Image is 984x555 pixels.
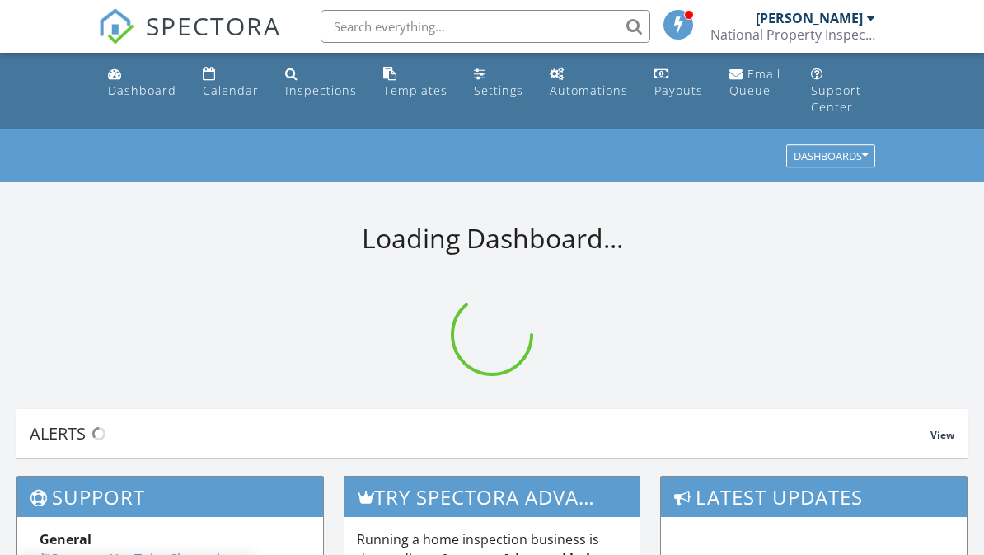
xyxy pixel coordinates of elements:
[98,8,134,45] img: The Best Home Inspection Software - Spectora
[98,22,281,57] a: SPECTORA
[794,151,868,162] div: Dashboards
[17,477,323,517] h3: Support
[279,59,363,106] a: Inspections
[710,26,875,43] div: National Property Inspections
[550,82,628,98] div: Automations
[344,477,640,517] h3: Try spectora advanced [DATE]
[101,59,183,106] a: Dashboard
[377,59,454,106] a: Templates
[383,82,447,98] div: Templates
[661,477,967,517] h3: Latest Updates
[40,530,91,548] strong: General
[804,59,883,123] a: Support Center
[648,59,710,106] a: Payouts
[474,82,523,98] div: Settings
[723,59,790,106] a: Email Queue
[467,59,530,106] a: Settings
[543,59,635,106] a: Automations (Basic)
[285,82,357,98] div: Inspections
[146,8,281,43] span: SPECTORA
[756,10,863,26] div: [PERSON_NAME]
[729,66,780,98] div: Email Queue
[786,145,875,168] button: Dashboards
[654,82,703,98] div: Payouts
[203,82,259,98] div: Calendar
[30,422,930,444] div: Alerts
[811,82,861,115] div: Support Center
[108,82,176,98] div: Dashboard
[196,59,265,106] a: Calendar
[321,10,650,43] input: Search everything...
[930,428,954,442] span: View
